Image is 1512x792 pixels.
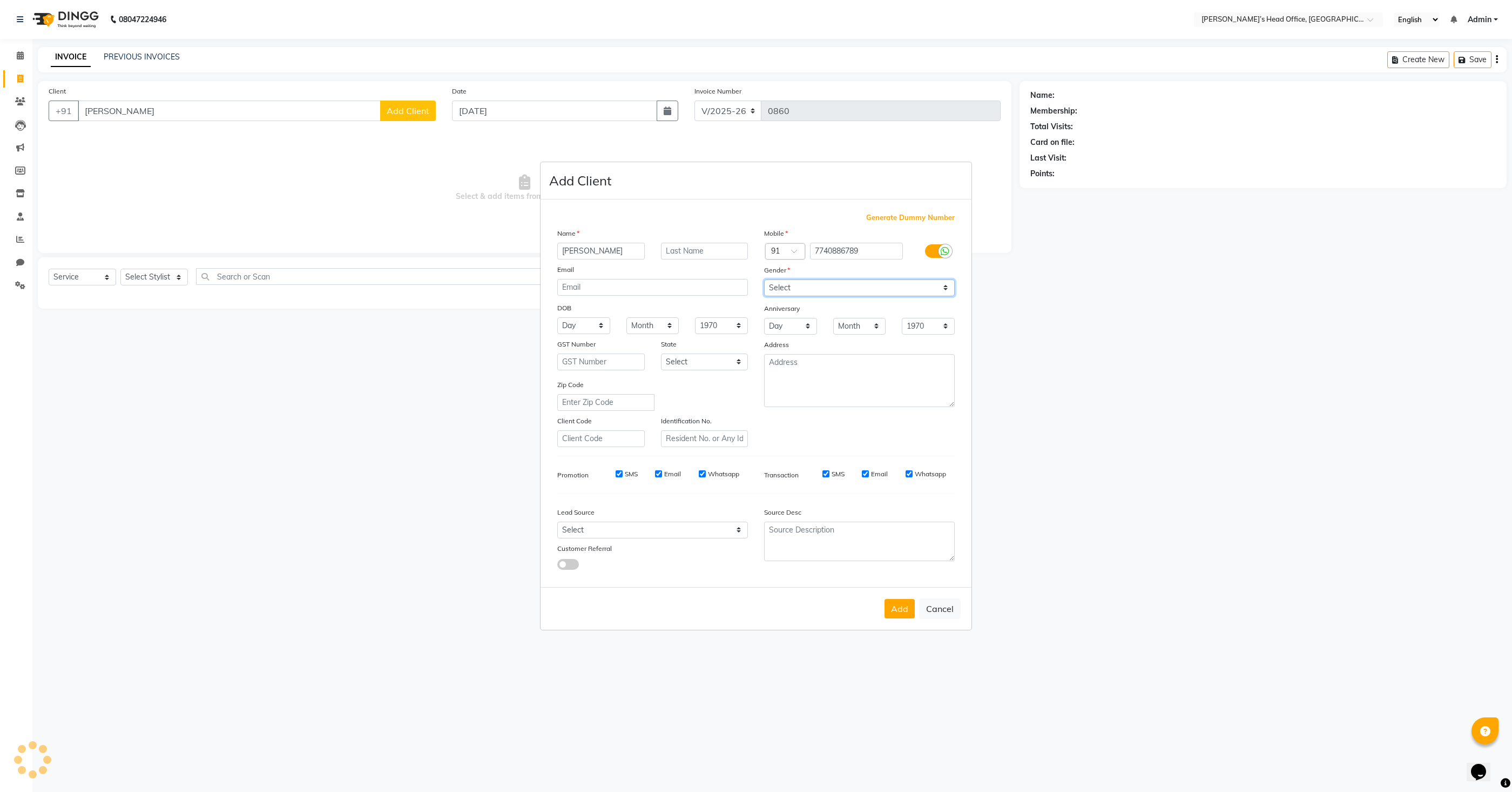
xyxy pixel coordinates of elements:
[832,469,845,479] label: SMS
[557,544,612,554] label: Customer Referral
[764,229,788,238] label: Mobile
[557,243,645,259] input: First Name
[557,229,579,238] label: Name
[661,416,712,426] label: Identification No.
[557,303,571,313] label: DOB
[810,243,903,259] input: Mobile
[664,469,681,479] label: Email
[557,508,595,517] label: Lead Source
[661,430,748,447] input: Resident No. or Any Id
[764,470,799,480] label: Transaction
[557,416,592,426] label: Client Code
[557,279,748,296] input: Email
[866,212,955,223] span: Generate Dummy Number
[557,470,589,480] label: Promotion
[764,340,789,350] label: Address
[871,469,888,479] label: Email
[764,265,790,275] label: Gender
[708,469,739,479] label: Whatsapp
[557,354,645,370] input: GST Number
[661,340,677,349] label: State
[557,340,596,349] label: GST Number
[557,394,654,411] input: Enter Zip Code
[557,430,645,447] input: Client Code
[661,243,748,259] input: Last Name
[915,469,946,479] label: Whatsapp
[625,469,638,479] label: SMS
[557,265,574,275] label: Email
[1467,749,1501,781] iframe: chat widget
[919,598,961,619] button: Cancel
[764,304,800,314] label: Anniversary
[557,380,584,390] label: Zip Code
[885,599,915,618] button: Add
[549,171,611,190] h4: Add Client
[764,508,801,517] label: Source Desc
